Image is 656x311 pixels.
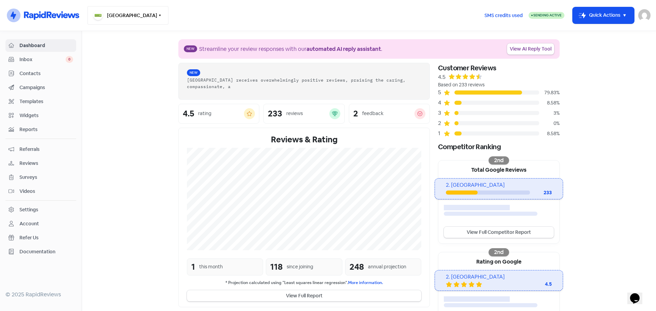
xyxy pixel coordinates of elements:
span: Referrals [19,146,73,153]
div: 2nd [489,156,509,165]
div: © 2025 RapidReviews [5,291,76,299]
div: 2. [GEOGRAPHIC_DATA] [446,181,551,189]
a: Campaigns [5,81,76,94]
div: [GEOGRAPHIC_DATA] receives overwhelmingly positive reviews, praising the caring, compassionate, a [187,77,421,90]
button: Quick Actions [573,7,634,24]
div: 4 [438,99,443,107]
div: annual projection [368,263,406,270]
div: 4.5 [438,73,446,81]
div: 0% [539,120,560,127]
div: 3% [539,110,560,117]
span: Inbox [19,56,66,63]
a: 2feedback [349,104,430,124]
div: Account [19,220,39,227]
img: User [638,9,651,22]
div: Customer Reviews [438,63,560,73]
button: [GEOGRAPHIC_DATA] [87,6,168,25]
div: rating [198,110,211,117]
a: Templates [5,95,76,108]
a: Surveys [5,171,76,184]
a: Inbox 0 [5,53,76,66]
a: 4.5rating [178,104,259,124]
div: 8.58% [539,99,560,107]
span: SMS credits used [484,12,523,19]
a: Documentation [5,245,76,258]
div: reviews [286,110,303,117]
span: 0 [66,56,73,63]
div: 1 [191,261,195,273]
div: 118 [270,261,283,273]
a: Sending Active [529,11,564,19]
span: New [187,69,200,76]
a: SMS credits used [479,11,529,18]
span: Sending Active [533,13,562,17]
b: automated AI reply assistant [306,45,381,53]
div: 233 [530,189,552,196]
div: 5 [438,88,443,97]
div: Reviews & Rating [187,133,421,146]
span: Templates [19,98,73,105]
div: 233 [268,110,282,118]
span: Videos [19,188,73,195]
div: 8.58% [539,130,560,137]
div: Competitor Ranking [438,142,560,152]
a: Videos [5,185,76,198]
div: Settings [19,206,38,213]
span: Surveys [19,174,73,181]
div: 79.83% [539,89,560,96]
div: 2. [GEOGRAPHIC_DATA] [446,273,551,281]
a: Account [5,217,76,230]
a: Dashboard [5,39,76,52]
div: 4.5 [524,281,552,288]
a: Reviews [5,157,76,170]
div: 2 [353,110,358,118]
span: Reviews [19,160,73,167]
span: New [184,45,197,52]
div: Total Google Reviews [438,160,559,178]
a: 233reviews [263,104,344,124]
span: Documentation [19,248,73,255]
iframe: chat widget [627,284,649,304]
span: Campaigns [19,84,73,91]
div: since joining [287,263,313,270]
a: More information. [348,280,383,285]
div: Streamline your review responses with our . [199,45,382,53]
div: 1 [438,129,443,138]
span: Reports [19,126,73,133]
small: * Projection calculated using "Least squares linear regression". [187,280,421,286]
a: View Full Competitor Report [444,227,554,238]
span: Dashboard [19,42,73,49]
a: Refer Us [5,231,76,244]
div: 2nd [489,248,509,256]
span: Contacts [19,70,73,77]
div: Rating on Google [438,252,559,270]
a: View AI Reply Tool [507,43,554,55]
span: Refer Us [19,234,73,241]
button: View Full Report [187,290,421,301]
a: Reports [5,123,76,136]
div: 3 [438,109,443,117]
div: 248 [350,261,364,273]
a: Settings [5,203,76,216]
span: Widgets [19,112,73,119]
div: 4.5 [183,110,194,118]
a: Contacts [5,67,76,80]
div: Based on 233 reviews [438,81,560,88]
div: feedback [362,110,383,117]
div: 2 [438,119,443,127]
a: Widgets [5,109,76,122]
a: Referrals [5,143,76,156]
div: this month [199,263,223,270]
